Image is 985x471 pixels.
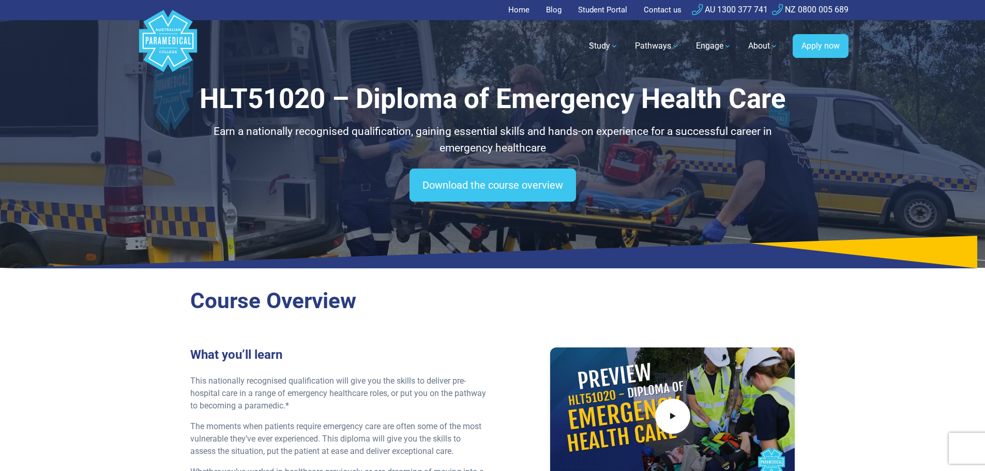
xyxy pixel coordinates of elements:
a: Pathways [629,32,686,60]
a: AU 1300 377 741 [692,5,768,14]
a: Download the course overview [410,169,576,202]
p: Earn a nationally recognised qualification, gaining essential skills and hands-on experience for ... [190,124,795,156]
h2: Course Overview [190,288,795,314]
a: Engage [690,32,738,60]
h3: What you’ll learn [190,347,487,362]
h1: HLT51020 – Diploma of Emergency Health Care [190,83,795,115]
a: Study [583,32,625,60]
p: This nationally recognised qualification will give you the skills to deliver pre-hospital care in... [190,375,487,412]
a: Australian Paramedical College [137,20,199,72]
p: The moments when patients require emergency care are often some of the most vulnerable they’ve ev... [190,420,487,458]
a: NZ 0800 005 689 [772,5,848,14]
a: About [742,32,784,60]
a: Apply now [793,34,848,58]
